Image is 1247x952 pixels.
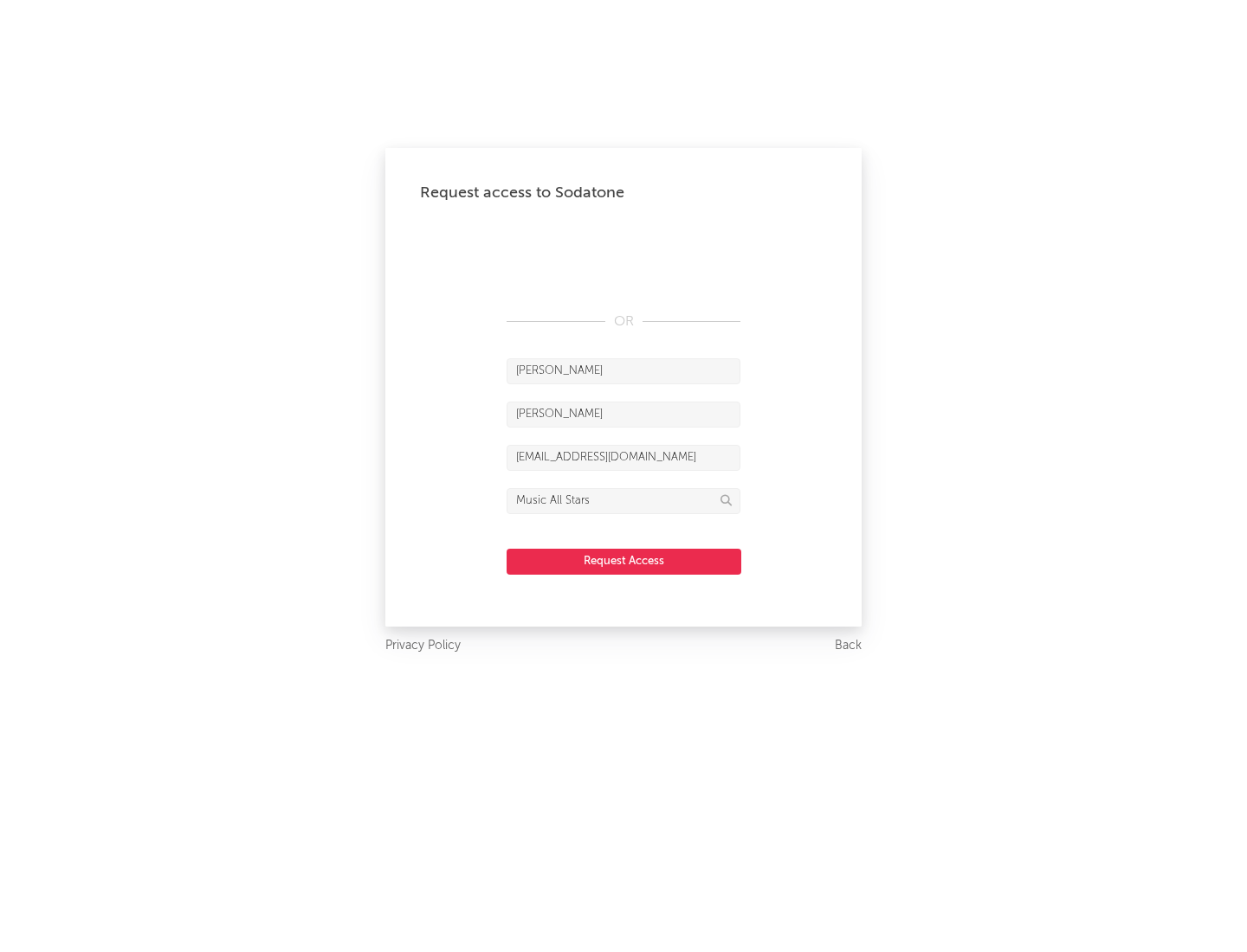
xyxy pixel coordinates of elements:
input: Division [507,488,740,514]
div: OR [507,312,740,332]
input: Email [507,445,740,471]
a: Privacy Policy [385,635,461,657]
button: Request Access [507,549,741,575]
input: First Name [507,358,740,384]
div: Request access to Sodatone [420,183,827,203]
a: Back [835,635,862,657]
input: Last Name [507,402,740,428]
